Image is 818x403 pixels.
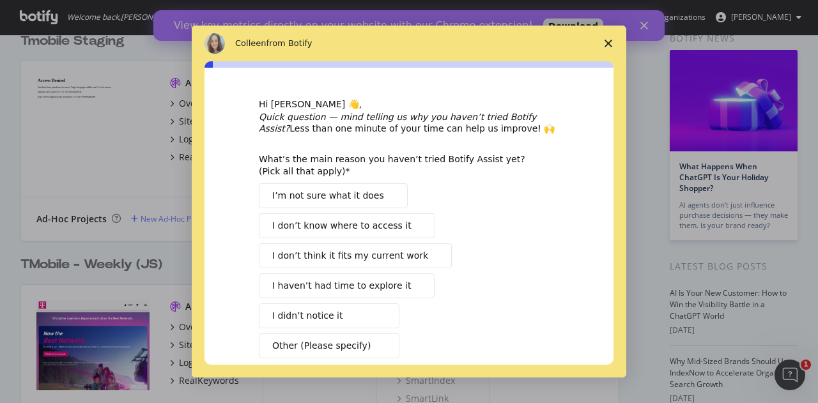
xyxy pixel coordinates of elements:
span: I’m not sure what it does [272,189,384,202]
span: from Botify [266,38,313,48]
div: What’s the main reason you haven’t tried Botify Assist yet? (Pick all that apply) [259,153,540,176]
button: I don’t think it fits my current work [259,243,452,268]
img: Profile image for Colleen [204,33,225,54]
span: Other (Please specify) [272,339,371,353]
span: Colleen [235,38,266,48]
div: Hi [PERSON_NAME] 👋, [259,98,559,111]
div: View key metrics directly on your website with our Chrome extension! [20,9,380,22]
div: Close [487,11,500,19]
span: I didn’t notice it [272,309,343,323]
span: I don’t know where to access it [272,219,412,232]
button: I don’t know where to access it [259,213,435,238]
button: I didn’t notice it [259,303,399,328]
span: I don’t think it fits my current work [272,249,428,262]
button: I’m not sure what it does [259,183,408,208]
i: Quick question — mind telling us why you haven’t tried Botify Assist? [259,112,536,133]
button: Other (Please specify) [259,333,399,358]
div: Less than one minute of your time can help us improve! 🙌 [259,111,559,134]
span: Close survey [590,26,626,61]
span: I haven’t had time to explore it [272,279,411,293]
a: Download [390,8,450,24]
button: I haven’t had time to explore it [259,273,435,298]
